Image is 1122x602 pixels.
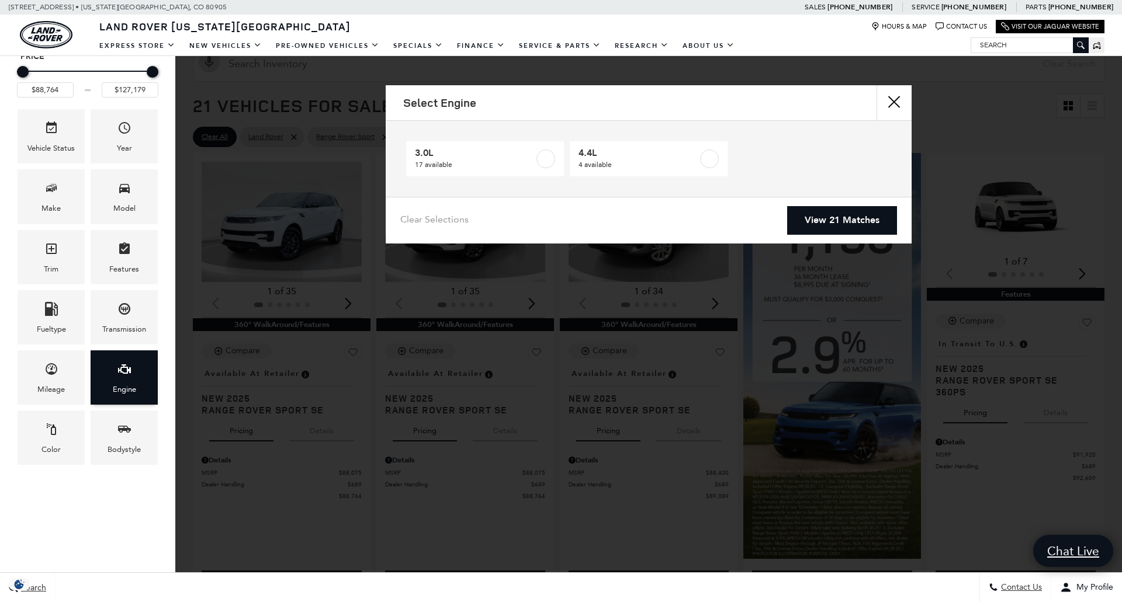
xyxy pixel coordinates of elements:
[147,66,158,78] div: Maximum Price
[415,159,534,170] span: 17 available
[41,202,61,215] div: Make
[117,239,131,263] span: Features
[117,142,132,155] div: Year
[91,350,158,405] div: EngineEngine
[386,36,450,56] a: Specials
[92,36,182,56] a: EXPRESS STORE
[877,85,912,120] button: close
[17,66,29,78] div: Minimum Price
[91,169,158,224] div: ModelModel
[269,36,386,56] a: Pre-Owned Vehicles
[117,419,131,443] span: Bodystyle
[1026,3,1047,11] span: Parts
[117,299,131,323] span: Transmission
[20,51,155,62] h5: Price
[102,323,146,336] div: Transmission
[17,82,74,98] input: Minimum
[579,147,698,159] span: 4.4L
[102,82,158,98] input: Maximum
[18,230,85,284] div: TrimTrim
[91,410,158,465] div: BodystyleBodystyle
[579,159,698,170] span: 4 available
[44,118,58,142] span: Vehicle
[608,36,676,56] a: Research
[44,178,58,202] span: Make
[182,36,269,56] a: New Vehicles
[827,2,892,12] a: [PHONE_NUMBER]
[406,141,564,176] a: 3.0L17 available
[44,299,58,323] span: Fueltype
[44,359,58,383] span: Mileage
[998,583,1042,593] span: Contact Us
[400,214,469,228] a: Clear Selections
[117,118,131,142] span: Year
[91,290,158,345] div: TransmissionTransmission
[27,142,75,155] div: Vehicle Status
[403,96,476,109] h2: Select Engine
[92,19,358,33] a: Land Rover [US_STATE][GEOGRAPHIC_DATA]
[787,206,897,235] a: View 21 Matches
[117,178,131,202] span: Model
[18,109,85,163] div: VehicleVehicle Status
[18,169,85,224] div: MakeMake
[18,290,85,345] div: FueltypeFueltype
[108,443,141,456] div: Bodystyle
[871,22,927,31] a: Hours & Map
[44,239,58,263] span: Trim
[6,578,33,590] section: Click to Open Cookie Consent Modal
[1048,2,1113,12] a: [PHONE_NUMBER]
[91,230,158,284] div: FeaturesFeatures
[41,443,61,456] div: Color
[1033,535,1113,567] a: Chat Live
[37,323,66,336] div: Fueltype
[113,202,136,215] div: Model
[1041,543,1105,559] span: Chat Live
[805,3,826,11] span: Sales
[9,3,227,11] a: [STREET_ADDRESS] • [US_STATE][GEOGRAPHIC_DATA], CO 80905
[37,383,65,396] div: Mileage
[44,263,58,276] div: Trim
[1051,573,1122,602] button: Open user profile menu
[6,578,33,590] img: Opt-Out Icon
[936,22,987,31] a: Contact Us
[92,36,742,56] nav: Main Navigation
[971,38,1088,52] input: Search
[117,359,131,383] span: Engine
[415,147,534,159] span: 3.0L
[20,21,72,48] a: land-rover
[1001,22,1099,31] a: Visit Our Jaguar Website
[450,36,512,56] a: Finance
[676,36,742,56] a: About Us
[941,2,1006,12] a: [PHONE_NUMBER]
[17,62,158,98] div: Price
[20,21,72,48] img: Land Rover
[912,3,939,11] span: Service
[1072,583,1113,593] span: My Profile
[570,141,728,176] a: 4.4L4 available
[18,350,85,405] div: MileageMileage
[113,383,136,396] div: Engine
[99,19,351,33] span: Land Rover [US_STATE][GEOGRAPHIC_DATA]
[18,410,85,465] div: ColorColor
[44,419,58,443] span: Color
[91,109,158,163] div: YearYear
[109,263,139,276] div: Features
[512,36,608,56] a: Service & Parts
